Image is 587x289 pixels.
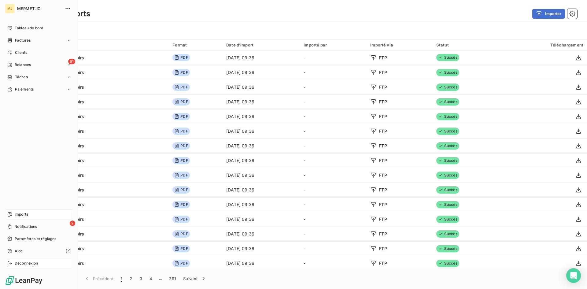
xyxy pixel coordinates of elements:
[15,212,28,217] span: Imports
[172,216,190,223] span: PDF
[223,139,300,153] td: [DATE] 09:36
[566,268,581,283] div: Open Intercom Messenger
[436,142,459,150] span: Succès
[436,69,459,76] span: Succès
[172,128,190,135] span: PDF
[136,272,146,285] button: 3
[15,25,43,31] span: Tableau de bord
[223,109,300,124] td: [DATE] 09:36
[117,272,126,285] button: 1
[436,260,459,267] span: Succès
[379,84,387,90] span: FTP
[436,172,459,179] span: Succès
[436,113,459,120] span: Succès
[15,38,31,43] span: Factures
[379,128,387,134] span: FTP
[172,142,190,150] span: PDF
[379,172,387,178] span: FTP
[436,128,459,135] span: Succès
[172,201,190,208] span: PDF
[436,216,459,223] span: Succès
[80,272,117,285] button: Précédent
[223,168,300,183] td: [DATE] 09:36
[379,260,387,266] span: FTP
[300,212,367,227] td: -
[5,276,43,285] img: Logo LeanPay
[223,65,300,80] td: [DATE] 09:36
[436,54,459,61] span: Succès
[5,4,15,13] div: MJ
[379,157,387,164] span: FTP
[223,153,300,168] td: [DATE] 09:36
[15,50,27,55] span: Clients
[436,43,495,47] div: Statut
[172,230,190,238] span: PDF
[172,83,190,91] span: PDF
[300,124,367,139] td: -
[300,153,367,168] td: -
[223,212,300,227] td: [DATE] 09:36
[300,50,367,65] td: -
[379,113,387,120] span: FTP
[223,183,300,197] td: [DATE] 09:36
[15,248,23,254] span: Aide
[223,227,300,241] td: [DATE] 09:36
[146,272,156,285] button: 4
[172,113,190,120] span: PDF
[436,230,459,238] span: Succès
[172,98,190,106] span: PDF
[15,62,31,68] span: Relances
[502,43,583,47] div: Téléchargement
[14,224,37,229] span: Notifications
[379,99,387,105] span: FTP
[223,124,300,139] td: [DATE] 09:36
[172,245,190,252] span: PDF
[300,139,367,153] td: -
[379,143,387,149] span: FTP
[379,231,387,237] span: FTP
[165,272,179,285] button: 291
[15,236,56,242] span: Paramètres et réglages
[121,276,122,282] span: 1
[223,256,300,271] td: [DATE] 09:36
[15,261,38,266] span: Déconnexion
[300,183,367,197] td: -
[179,272,210,285] button: Suivant
[300,256,367,271] td: -
[5,246,73,256] a: Aide
[17,6,61,11] span: MERMET JC
[223,80,300,94] td: [DATE] 09:36
[436,201,459,208] span: Succès
[70,220,75,226] span: 2
[379,216,387,222] span: FTP
[172,157,190,164] span: PDF
[223,94,300,109] td: [DATE] 09:36
[300,241,367,256] td: -
[436,98,459,106] span: Succès
[379,202,387,208] span: FTP
[436,186,459,194] span: Succès
[300,168,367,183] td: -
[300,227,367,241] td: -
[156,274,165,283] span: …
[436,83,459,91] span: Succès
[15,74,28,80] span: Tâches
[226,43,296,47] div: Date d’import
[172,260,190,267] span: PDF
[172,43,219,47] div: Format
[300,94,367,109] td: -
[436,157,459,164] span: Succès
[379,187,387,193] span: FTP
[300,197,367,212] td: -
[223,241,300,256] td: [DATE] 09:36
[436,245,459,252] span: Succès
[172,172,190,179] span: PDF
[223,197,300,212] td: [DATE] 09:36
[68,59,75,64] span: 61
[172,54,190,61] span: PDF
[172,69,190,76] span: PDF
[300,109,367,124] td: -
[126,272,136,285] button: 2
[15,87,34,92] span: Paiements
[379,246,387,252] span: FTP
